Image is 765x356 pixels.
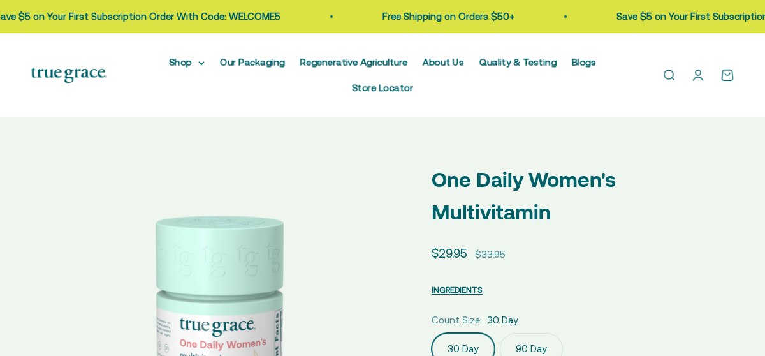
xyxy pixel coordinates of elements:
[432,244,467,263] sale-price: $29.95
[479,57,557,68] a: Quality & Testing
[572,57,596,68] a: Blogs
[432,313,482,328] legend: Count Size:
[309,11,441,22] a: Free Shipping on Orders $50+
[432,282,483,297] button: INGREDIENTS
[423,57,464,68] a: About Us
[487,313,518,328] span: 30 Day
[352,82,413,93] a: Store Locator
[432,163,734,228] p: One Daily Women's Multivitamin
[220,57,285,68] a: Our Packaging
[169,55,205,70] summary: Shop
[475,247,506,262] compare-at-price: $33.95
[432,285,483,295] span: INGREDIENTS
[300,57,407,68] a: Regenerative Agriculture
